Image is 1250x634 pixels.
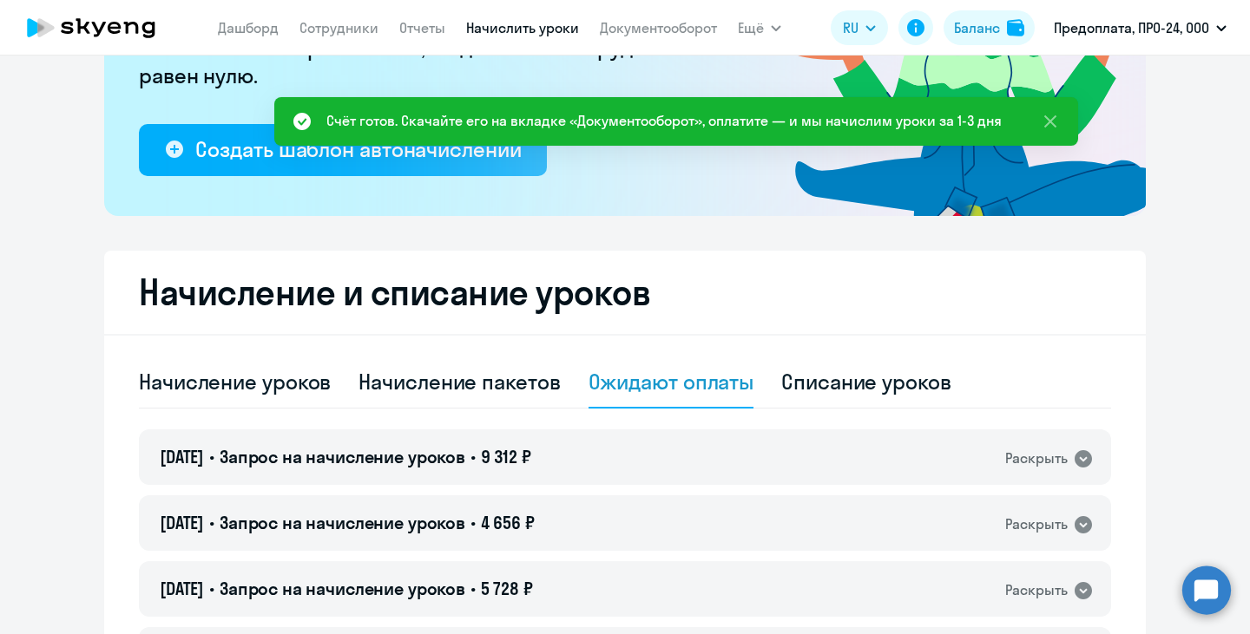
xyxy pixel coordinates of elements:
span: Запрос на начисление уроков [220,512,465,533]
button: Балансbalance [944,10,1035,45]
span: Запрос на начисление уроков [220,446,465,467]
button: Создать шаблон автоначислений [139,124,547,176]
div: Начисление уроков [139,368,331,395]
div: Ожидают оплаты [589,368,754,395]
a: Начислить уроки [466,19,579,36]
span: 5 728 ₽ [481,578,533,599]
p: Предоплата, ПРО-24, ООО [1054,17,1209,38]
span: Запрос на начисление уроков [220,578,465,599]
button: RU [831,10,888,45]
div: Баланс [954,17,1000,38]
div: Счёт готов. Скачайте его на вкладке «Документооборот», оплатите — и мы начислим уроки за 1-3 дня [326,110,1002,131]
span: Ещё [738,17,764,38]
span: • [470,446,476,467]
a: Сотрудники [299,19,378,36]
div: Начисление пакетов [359,368,560,395]
span: 4 656 ₽ [481,512,535,533]
h2: Начисление и списание уроков [139,271,1111,313]
img: balance [1007,19,1024,36]
span: [DATE] [160,446,204,467]
div: Раскрыть [1005,579,1068,601]
span: [DATE] [160,512,204,533]
div: Создать шаблон автоначислений [195,135,521,163]
a: Дашборд [218,19,279,36]
span: • [470,578,476,599]
span: • [209,446,214,467]
span: 9 312 ₽ [481,446,531,467]
span: • [209,512,214,533]
div: Раскрыть [1005,448,1068,469]
span: [DATE] [160,578,204,599]
button: Ещё [738,10,781,45]
span: RU [843,17,859,38]
div: Списание уроков [781,368,951,395]
span: • [209,578,214,599]
a: Документооборот [600,19,717,36]
a: Отчеты [399,19,445,36]
span: • [470,512,476,533]
button: Предоплата, ПРО-24, ООО [1045,7,1235,49]
div: Раскрыть [1005,513,1068,535]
